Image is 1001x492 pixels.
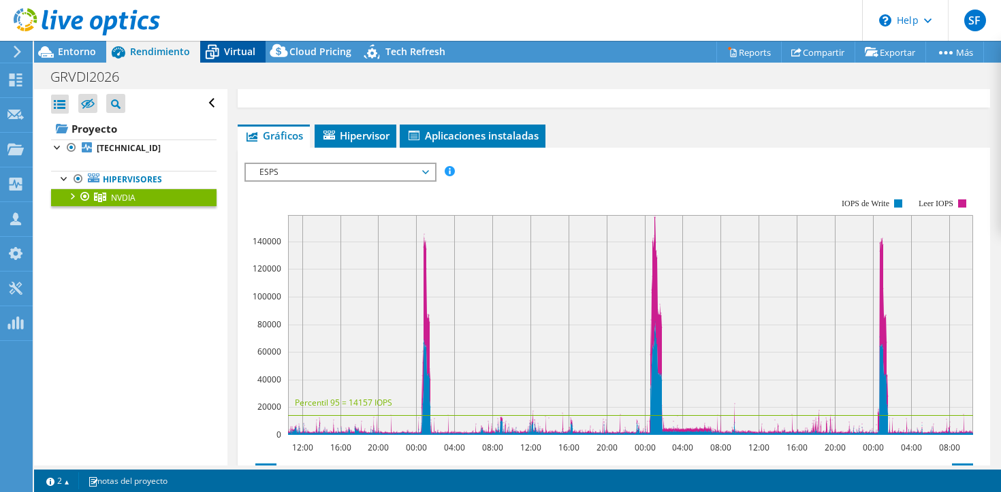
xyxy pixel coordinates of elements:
span: Cloud Pricing [289,45,351,58]
svg: \n [879,14,891,27]
text: 12:00 [292,442,313,453]
a: notas del proyecto [78,472,177,489]
text: 60000 [257,346,281,357]
a: 2 [37,472,79,489]
text: 04:00 [901,442,922,453]
span: Aplicaciones instaladas [407,129,539,142]
text: 00:00 [635,442,656,453]
text: 08:00 [710,442,731,453]
text: 08:00 [482,442,503,453]
a: Compartir [781,42,855,63]
a: Exportar [855,42,926,63]
span: Tech Refresh [385,45,445,58]
text: 00:00 [406,442,427,453]
text: 20000 [257,401,281,412]
a: Reports [716,42,782,63]
b: [TECHNICAL_ID] [97,142,161,154]
text: IOPS de Write [842,199,889,208]
a: Más [925,42,984,63]
text: 00:00 [863,442,884,453]
text: 16:00 [786,442,808,453]
text: 12:00 [748,442,769,453]
a: Proyecto [51,118,217,140]
text: 08:00 [939,442,960,453]
a: [TECHNICAL_ID] [51,140,217,157]
a: Más información [251,79,327,91]
text: 12:00 [520,442,541,453]
text: 140000 [253,235,281,247]
span: NVDIA [111,192,136,203]
text: 20:00 [597,442,618,453]
text: 80000 [257,318,281,330]
text: 04:00 [672,442,693,453]
text: 20:00 [825,442,846,453]
a: NVDIA [51,188,217,206]
text: 16:00 [558,442,579,453]
span: Virtual [224,45,255,58]
span: ESPS [253,164,428,180]
text: 16:00 [330,442,351,453]
span: Rendimiento [130,45,190,58]
text: 120000 [253,263,281,274]
span: Gráficos [244,129,303,142]
h1: GRVDI2026 [44,69,140,84]
text: 100000 [253,291,281,302]
text: 20:00 [368,442,389,453]
text: 0 [276,429,281,440]
text: Percentil 95 = 14157 IOPS [295,397,392,408]
span: Entorno [58,45,96,58]
span: Hipervisor [321,129,390,142]
text: 04:00 [444,442,465,453]
span: SF [964,10,986,31]
a: Hipervisores [51,171,217,188]
text: Leer IOPS [919,199,953,208]
text: 40000 [257,374,281,385]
